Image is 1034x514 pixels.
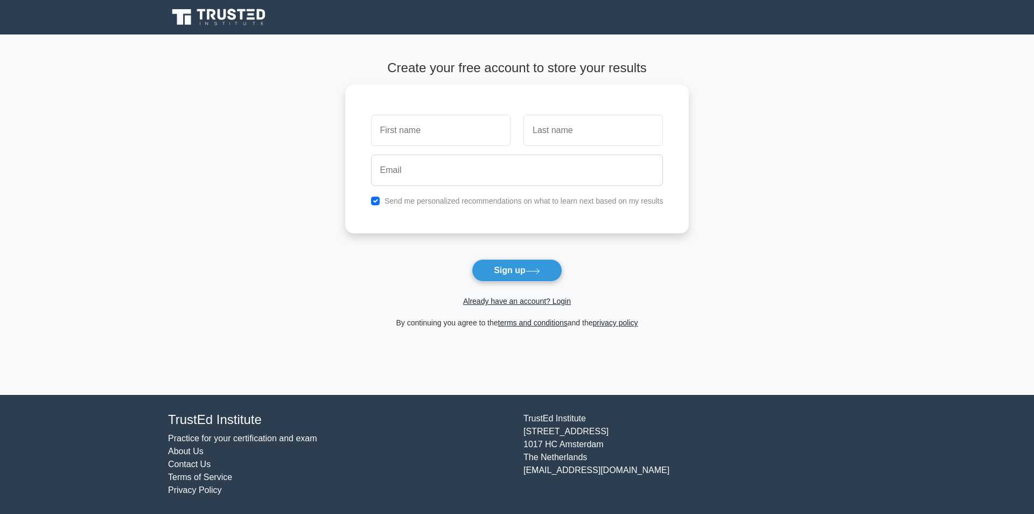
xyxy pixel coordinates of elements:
a: Terms of Service [168,473,232,482]
button: Sign up [472,259,562,282]
a: About Us [168,447,204,456]
a: Practice for your certification and exam [168,434,317,443]
a: privacy policy [593,318,638,327]
div: TrustEd Institute [STREET_ADDRESS] 1017 HC Amsterdam The Netherlands [EMAIL_ADDRESS][DOMAIN_NAME] [517,412,872,497]
input: Email [371,155,663,186]
label: Send me personalized recommendations on what to learn next based on my results [385,197,663,205]
a: Contact Us [168,460,211,469]
div: By continuing you agree to the and the [339,316,696,329]
h4: TrustEd Institute [168,412,511,428]
input: First name [371,115,511,146]
a: Already have an account? Login [463,297,571,305]
h4: Create your free account to store your results [345,60,689,76]
input: Last name [523,115,663,146]
a: terms and conditions [498,318,568,327]
a: Privacy Policy [168,485,222,495]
